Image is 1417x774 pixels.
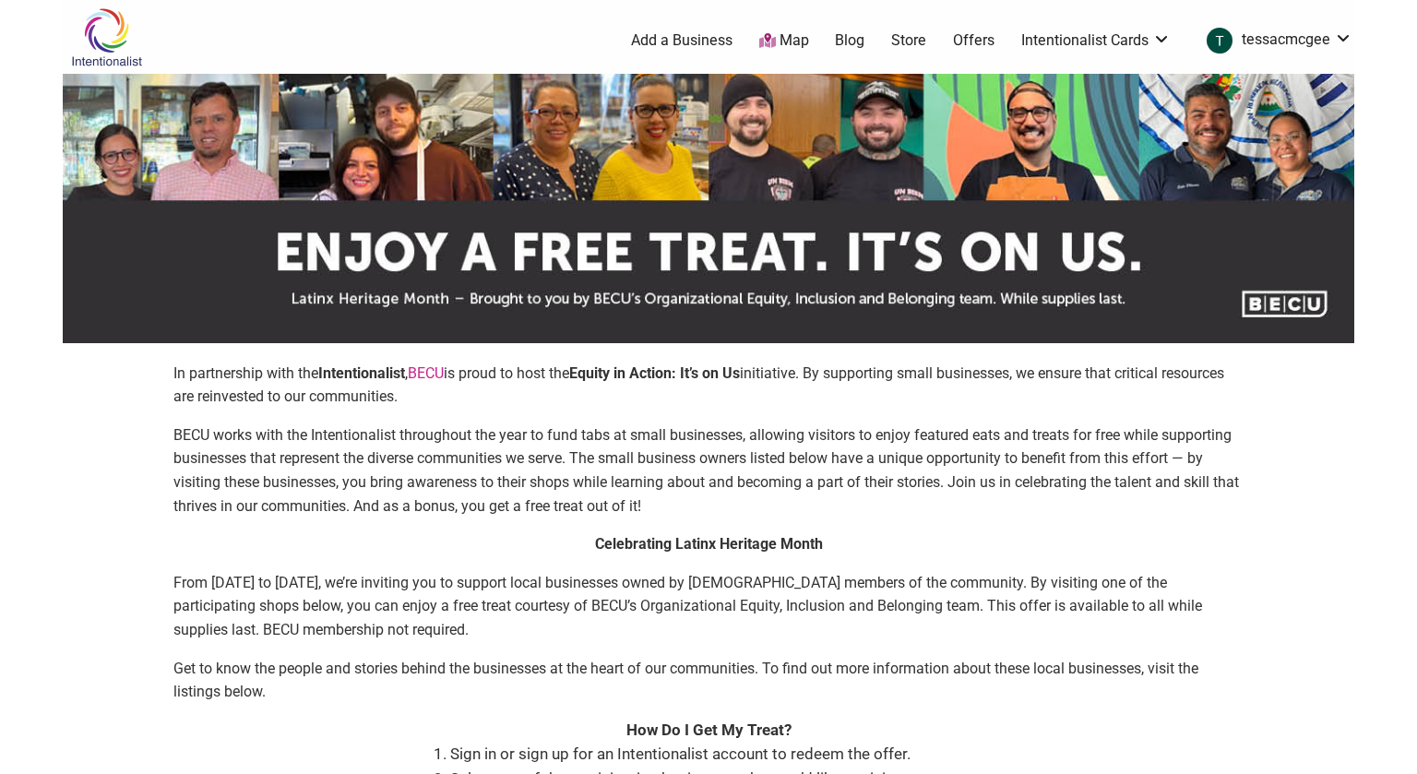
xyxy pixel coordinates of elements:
strong: Intentionalist [318,364,405,382]
a: Add a Business [631,30,732,51]
p: Get to know the people and stories behind the businesses at the heart of our communities. To find... [173,657,1244,704]
a: Blog [835,30,864,51]
p: BECU works with the Intentionalist throughout the year to fund tabs at small businesses, allowing... [173,423,1244,518]
strong: How Do I Get My Treat? [626,720,792,739]
img: sponsor logo [63,74,1354,343]
a: Store [891,30,926,51]
a: BECU [408,364,444,382]
a: Map [759,30,809,52]
a: tessacmcgee [1197,24,1352,57]
strong: Equity in Action: It’s on Us [569,364,740,382]
p: In partnership with the , is proud to host the initiative. By supporting small businesses, we ens... [173,362,1244,409]
li: Sign in or sign up for an Intentionalist account to redeem the offer. [450,742,985,767]
p: From [DATE] to [DATE], we’re inviting you to support local businesses owned by [DEMOGRAPHIC_DATA]... [173,571,1244,642]
a: Offers [953,30,994,51]
strong: Celebrating Latinx Heritage Month [595,535,823,553]
img: Intentionalist [63,7,150,67]
a: Intentionalist Cards [1021,30,1171,51]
